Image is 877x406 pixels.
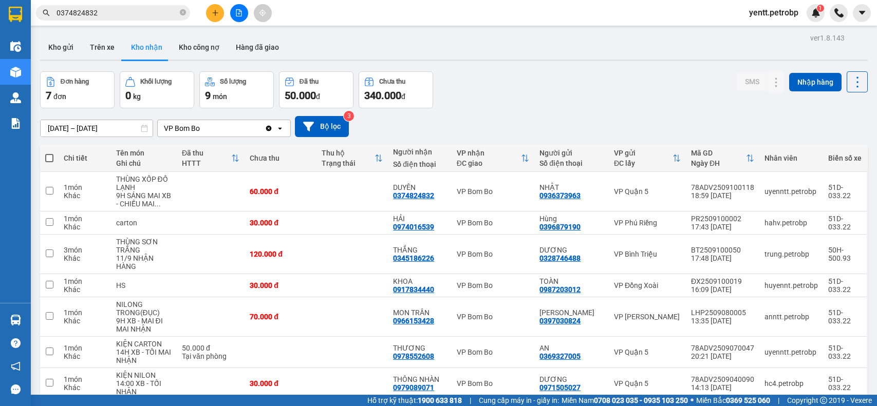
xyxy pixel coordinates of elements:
div: DUYÊN [393,183,446,191]
span: món [213,92,227,101]
div: 30.000 đ [250,379,311,388]
img: warehouse-icon [10,92,21,103]
div: Đơn hàng [61,78,89,85]
div: 51D-033.22 [828,308,862,325]
div: 51D-033.22 [828,375,862,392]
div: Trạng thái [322,159,375,167]
div: Chưa thu [379,78,405,85]
div: Khối lượng [140,78,172,85]
div: Khác [64,223,106,231]
span: search [43,9,50,16]
button: Trên xe [82,35,123,60]
th: Toggle SortBy [686,145,759,172]
div: VP Bom Bo [457,281,530,289]
div: VP Bom Bo [457,379,530,388]
span: | [778,395,779,406]
button: file-add [230,4,248,22]
div: HS [116,281,172,289]
div: 50.000 đ [182,344,239,352]
svg: open [276,124,284,132]
div: 1 món [64,308,106,317]
span: đ [401,92,405,101]
button: Đơn hàng7đơn [40,71,115,108]
div: VP Quận 5 [614,348,681,356]
div: 0369327005 [539,352,581,360]
div: 1 món [64,183,106,191]
span: ... [155,200,161,208]
div: VP [PERSON_NAME] [614,313,681,321]
div: VP nhận [457,149,521,157]
button: Khối lượng0kg [120,71,194,108]
div: Đã thu [182,149,231,157]
span: notification [11,361,21,371]
span: kg [133,92,141,101]
div: huyennt.petrobp [764,281,818,289]
div: KIỆN NILON [116,371,172,379]
img: phone-icon [834,8,844,17]
div: uyenntt.petrobp [764,187,818,196]
th: Toggle SortBy [177,145,245,172]
div: Số điện thoại [393,160,446,168]
div: Người nhận [393,148,446,156]
div: Số lượng [220,78,246,85]
div: MINH ANH [539,308,604,317]
div: 18:59 [DATE] [691,191,754,200]
div: VP Bom Bo [457,219,530,227]
sup: 1 [817,5,824,12]
button: Đã thu50.000đ [279,71,353,108]
div: THÙNG SƠN TRẮNG [116,238,172,254]
div: NILONG TRONG(ĐỤC) [116,300,172,317]
div: 78ADV2509070047 [691,344,754,352]
div: KIỆN CARTON [116,340,172,348]
div: 1 món [64,215,106,223]
div: Chưa thu [250,154,311,162]
div: ĐC giao [457,159,521,167]
div: VP Bom Bo [457,187,530,196]
div: VP gửi [614,149,673,157]
span: ⚪️ [691,398,694,402]
div: THÙNG XỐP ĐỒ LẠNH [116,175,172,191]
div: 17:43 [DATE] [691,223,754,231]
button: Kho gửi [40,35,82,60]
div: 51D-033.22 [828,215,862,231]
div: ĐX2509100019 [691,277,754,285]
div: VP Quận 5 [614,379,681,388]
div: ĐC lấy [614,159,673,167]
div: 0917834440 [393,285,434,294]
div: 16:09 [DATE] [691,285,754,294]
span: close-circle [180,8,186,18]
div: Chi tiết [64,154,106,162]
div: 78ADV2509040090 [691,375,754,383]
span: copyright [820,397,827,404]
div: 70.000 đ [250,313,311,321]
div: Khác [64,352,106,360]
div: DƯƠNG [539,246,604,254]
span: aim [259,9,266,16]
svg: Clear value [265,124,273,132]
div: 51D-033.22 [828,183,862,200]
div: Số điện thoại [539,159,604,167]
img: solution-icon [10,118,21,129]
div: 0936373963 [539,191,581,200]
button: Chưa thu340.000đ [359,71,433,108]
span: plus [212,9,219,16]
input: Selected VP Bom Bo. [201,123,202,133]
div: ver 1.8.143 [810,32,845,44]
span: Cung cấp máy in - giấy in: [479,395,559,406]
div: 0971505027 [539,383,581,392]
div: 51D-033.22 [828,277,862,294]
div: 51D-033.22 [828,344,862,360]
div: PR2509100002 [691,215,754,223]
span: 7 [46,89,51,102]
div: Người gửi [539,149,604,157]
span: close-circle [180,9,186,15]
div: 30.000 đ [250,281,311,289]
sup: 3 [344,111,354,121]
div: 9H SÁNG MAI XB - CHIỀU MAI NHẬN - KHÁCH GỬI ĐỒNG Ý [116,191,172,208]
div: carton [116,219,172,227]
div: Ghi chú [116,159,172,167]
div: Khác [64,191,106,200]
span: 340.000 [364,89,401,102]
div: 30.000 đ [250,219,311,227]
strong: 0369 525 060 [726,396,770,404]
